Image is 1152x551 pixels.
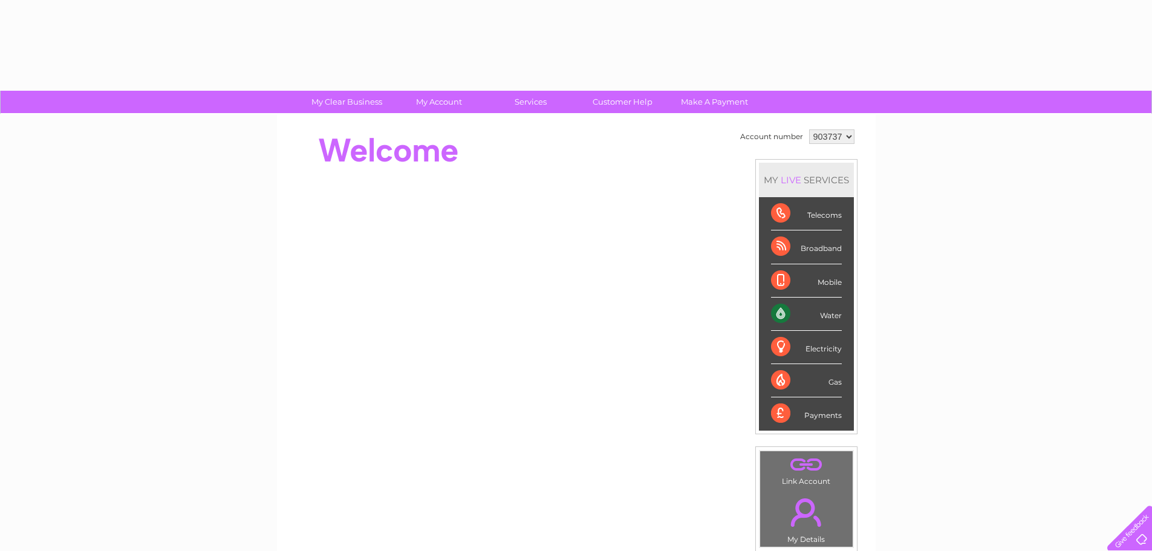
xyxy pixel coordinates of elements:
[771,230,842,264] div: Broadband
[771,197,842,230] div: Telecoms
[771,264,842,298] div: Mobile
[389,91,489,113] a: My Account
[760,488,853,547] td: My Details
[763,491,850,533] a: .
[665,91,764,113] a: Make A Payment
[759,163,854,197] div: MY SERVICES
[763,454,850,475] a: .
[573,91,672,113] a: Customer Help
[737,126,806,147] td: Account number
[771,331,842,364] div: Electricity
[778,174,804,186] div: LIVE
[481,91,581,113] a: Services
[771,364,842,397] div: Gas
[760,451,853,489] td: Link Account
[771,397,842,430] div: Payments
[297,91,397,113] a: My Clear Business
[771,298,842,331] div: Water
